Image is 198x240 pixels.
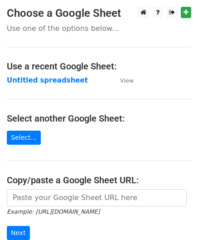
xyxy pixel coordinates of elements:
h4: Copy/paste a Google Sheet URL: [7,175,191,186]
a: Untitled spreadsheet [7,76,88,84]
small: View [120,77,134,84]
a: Select... [7,131,41,145]
h4: Select another Google Sheet: [7,113,191,124]
h4: Use a recent Google Sheet: [7,61,191,72]
p: Use one of the options below... [7,24,191,33]
input: Next [7,226,30,240]
small: Example: [URL][DOMAIN_NAME] [7,208,100,215]
a: View [111,76,134,84]
h3: Choose a Google Sheet [7,7,191,20]
input: Paste your Google Sheet URL here [7,189,187,206]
